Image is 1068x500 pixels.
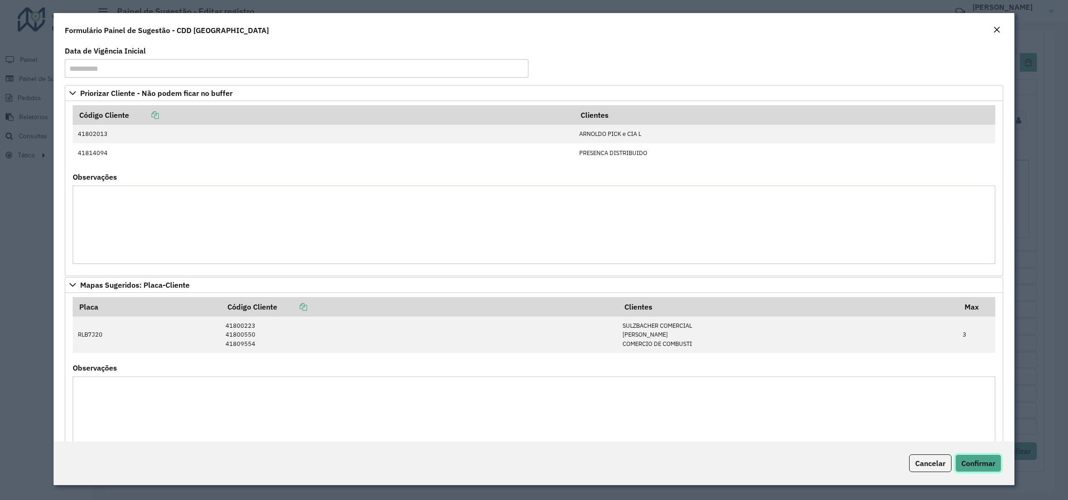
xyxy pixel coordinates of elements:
span: Cancelar [915,459,945,468]
button: Confirmar [955,454,1001,472]
th: Código Cliente [73,105,574,125]
em: Fechar [993,26,1000,34]
td: 41800223 41800550 41809554 [221,317,618,353]
th: Max [958,297,995,317]
td: SULZBACHER COMERCIAL [PERSON_NAME] COMERCIO DE COMBUSTI [618,317,958,353]
td: RLB7J20 [73,317,221,353]
div: Priorizar Cliente - Não podem ficar no buffer [65,101,1004,276]
td: 41814094 [73,143,574,162]
button: Close [990,24,1003,36]
td: 41802013 [73,125,574,143]
h4: Formulário Painel de Sugestão - CDD [GEOGRAPHIC_DATA] [65,25,269,36]
a: Priorizar Cliente - Não podem ficar no buffer [65,85,1004,101]
td: ARNOLDO PICK e CIA L [574,125,995,143]
th: Código Cliente [221,297,618,317]
span: Priorizar Cliente - Não podem ficar no buffer [80,89,233,97]
label: Observações [73,171,117,182]
th: Clientes [574,105,995,125]
label: Observações [73,362,117,373]
td: PRESENCA DISTRIBUIDO [574,143,995,162]
span: Mapas Sugeridos: Placa-Cliente [80,281,190,289]
label: Data de Vigência Inicial [65,45,146,56]
span: Confirmar [961,459,995,468]
a: Copiar [129,110,159,120]
div: Mapas Sugeridos: Placa-Cliente [65,293,1004,467]
th: Clientes [618,297,958,317]
a: Copiar [277,302,307,311]
th: Placa [73,297,221,317]
button: Cancelar [909,454,952,472]
a: Mapas Sugeridos: Placa-Cliente [65,277,1004,293]
td: 3 [958,317,995,353]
